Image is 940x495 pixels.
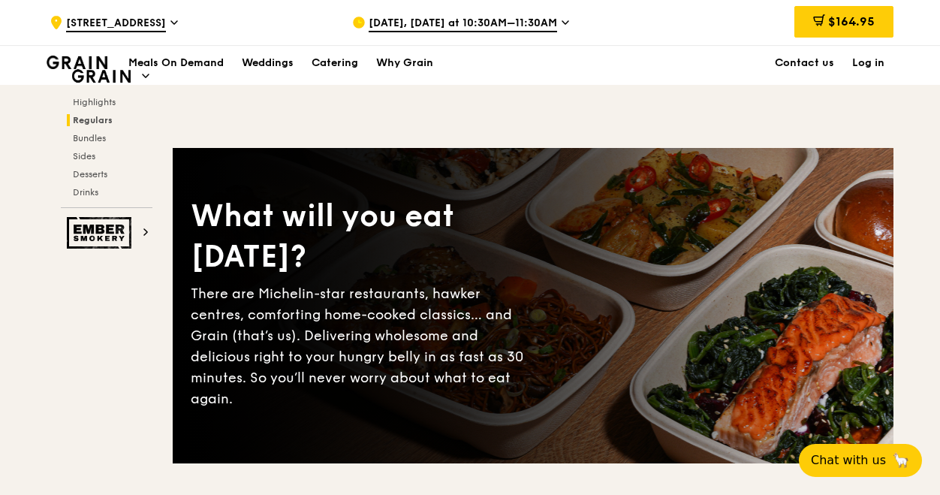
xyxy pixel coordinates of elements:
span: $164.95 [828,14,875,29]
span: Regulars [73,115,113,125]
span: Highlights [73,97,116,107]
a: Contact us [766,41,843,86]
span: [STREET_ADDRESS] [66,16,166,32]
div: There are Michelin-star restaurants, hawker centres, comforting home-cooked classics… and Grain (... [191,283,533,409]
span: Chat with us [811,451,886,469]
a: Why Grain [367,41,442,86]
span: Desserts [73,169,107,180]
img: Ember Smokery web logo [67,217,136,249]
h1: Meals On Demand [128,56,224,71]
div: Catering [312,41,358,86]
a: Catering [303,41,367,86]
span: 🦙 [892,451,910,469]
span: Sides [73,151,95,161]
div: What will you eat [DATE]? [191,196,533,277]
span: [DATE], [DATE] at 10:30AM–11:30AM [369,16,557,32]
a: Log in [843,41,893,86]
div: Why Grain [376,41,433,86]
img: Grain web logo [67,63,136,90]
a: Weddings [233,41,303,86]
div: Weddings [242,41,294,86]
span: Bundles [73,133,106,143]
button: Chat with us🦙 [799,444,922,477]
span: Drinks [73,187,98,198]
